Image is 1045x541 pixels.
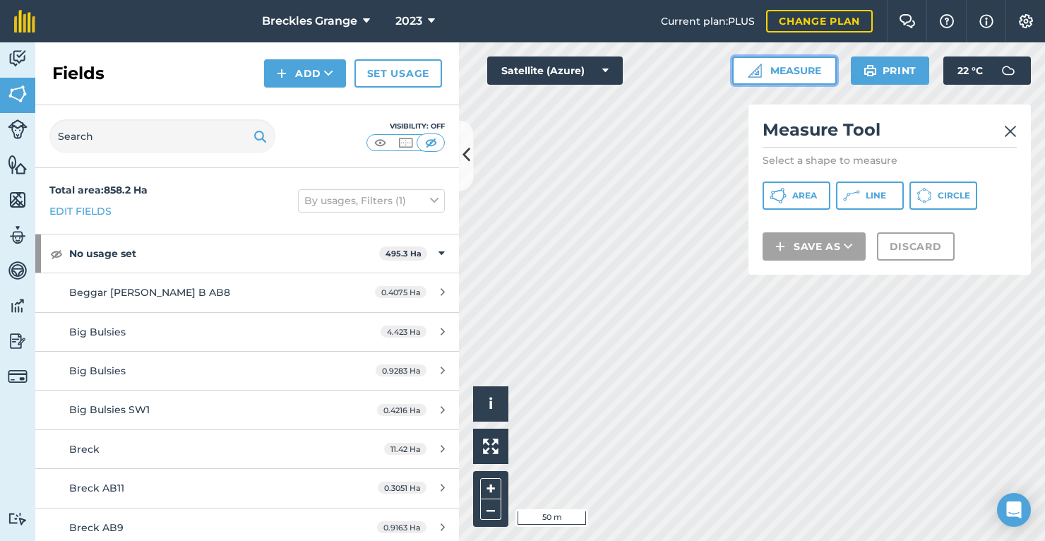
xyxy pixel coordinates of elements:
[69,443,100,456] span: Breck
[376,364,426,376] span: 0.9283 Ha
[375,286,426,298] span: 0.4075 Ha
[14,10,35,32] img: fieldmargin Logo
[8,331,28,352] img: svg+xml;base64,PD94bWwgdmVyc2lvbj0iMS4wIiBlbmNvZGluZz0idXRmLTgiPz4KPCEtLSBHZW5lcmF0b3I6IEFkb2JlIE...
[35,391,459,429] a: Big Bulsies SW10.4216 Ha
[52,62,104,85] h2: Fields
[377,404,426,416] span: 0.4216 Ha
[836,182,904,210] button: Line
[8,260,28,281] img: svg+xml;base64,PD94bWwgdmVyc2lvbj0iMS4wIiBlbmNvZGluZz0idXRmLTgiPz4KPCEtLSBHZW5lcmF0b3I6IEFkb2JlIE...
[253,128,267,145] img: svg+xml;base64,PHN2ZyB4bWxucz0iaHR0cDovL3d3dy53My5vcmcvMjAwMC9zdmciIHdpZHRoPSIxOSIgaGVpZ2h0PSIyNC...
[49,203,112,219] a: Edit fields
[8,225,28,246] img: svg+xml;base64,PD94bWwgdmVyc2lvbj0iMS4wIiBlbmNvZGluZz0idXRmLTgiPz4KPCEtLSBHZW5lcmF0b3I6IEFkb2JlIE...
[866,190,886,201] span: Line
[661,13,755,29] span: Current plan : PLUS
[864,62,877,79] img: svg+xml;base64,PHN2ZyB4bWxucz0iaHR0cDovL3d3dy53My5vcmcvMjAwMC9zdmciIHdpZHRoPSIxOSIgaGVpZ2h0PSIyNC...
[909,182,977,210] button: Circle
[1017,14,1034,28] img: A cog icon
[748,64,762,78] img: Ruler icon
[35,469,459,507] a: Breck AB110.3051 Ha
[35,273,459,311] a: Beggar [PERSON_NAME] B AB80.4075 Ha
[262,13,357,30] span: Breckles Grange
[378,482,426,494] span: 0.3051 Ha
[49,184,148,196] strong: Total area : 858.2 Ha
[851,57,930,85] button: Print
[35,430,459,468] a: Breck11.42 Ha
[763,232,866,261] button: Save as
[354,59,442,88] a: Set usage
[489,395,493,412] span: i
[8,154,28,175] img: svg+xml;base64,PHN2ZyB4bWxucz0iaHR0cDovL3d3dy53My5vcmcvMjAwMC9zdmciIHdpZHRoPSI1NiIgaGVpZ2h0PSI2MC...
[69,286,230,299] span: Beggar [PERSON_NAME] B AB8
[49,119,275,153] input: Search
[371,136,389,150] img: svg+xml;base64,PHN2ZyB4bWxucz0iaHR0cDovL3d3dy53My5vcmcvMjAwMC9zdmciIHdpZHRoPSI1MCIgaGVpZ2h0PSI0MC...
[264,59,346,88] button: Add
[938,190,970,201] span: Circle
[69,403,150,416] span: Big Bulsies SW1
[994,57,1022,85] img: svg+xml;base64,PD94bWwgdmVyc2lvbj0iMS4wIiBlbmNvZGluZz0idXRmLTgiPz4KPCEtLSBHZW5lcmF0b3I6IEFkb2JlIE...
[792,190,817,201] span: Area
[35,313,459,351] a: Big Bulsies4.423 Ha
[69,521,124,534] span: Breck AB9
[69,326,126,338] span: Big Bulsies
[943,57,1031,85] button: 22 °C
[483,439,498,454] img: Four arrows, one pointing top left, one top right, one bottom right and the last bottom left
[50,245,63,262] img: svg+xml;base64,PHN2ZyB4bWxucz0iaHR0cDovL3d3dy53My5vcmcvMjAwMC9zdmciIHdpZHRoPSIxOCIgaGVpZ2h0PSIyNC...
[979,13,993,30] img: svg+xml;base64,PHN2ZyB4bWxucz0iaHR0cDovL3d3dy53My5vcmcvMjAwMC9zdmciIHdpZHRoPSIxNyIgaGVpZ2h0PSIxNy...
[377,521,426,533] span: 0.9163 Ha
[69,482,124,494] span: Breck AB11
[277,65,287,82] img: svg+xml;base64,PHN2ZyB4bWxucz0iaHR0cDovL3d3dy53My5vcmcvMjAwMC9zdmciIHdpZHRoPSIxNCIgaGVpZ2h0PSIyNC...
[480,499,501,520] button: –
[69,364,126,377] span: Big Bulsies
[480,478,501,499] button: +
[766,10,873,32] a: Change plan
[8,83,28,105] img: svg+xml;base64,PHN2ZyB4bWxucz0iaHR0cDovL3d3dy53My5vcmcvMjAwMC9zdmciIHdpZHRoPSI1NiIgaGVpZ2h0PSI2MC...
[422,136,440,150] img: svg+xml;base64,PHN2ZyB4bWxucz0iaHR0cDovL3d3dy53My5vcmcvMjAwMC9zdmciIHdpZHRoPSI1MCIgaGVpZ2h0PSI0MC...
[384,443,426,455] span: 11.42 Ha
[8,295,28,316] img: svg+xml;base64,PD94bWwgdmVyc2lvbj0iMS4wIiBlbmNvZGluZz0idXRmLTgiPz4KPCEtLSBHZW5lcmF0b3I6IEFkb2JlIE...
[473,386,508,422] button: i
[35,234,459,273] div: No usage set495.3 Ha
[763,153,1017,167] p: Select a shape to measure
[298,189,445,212] button: By usages, Filters (1)
[395,13,422,30] span: 2023
[1004,123,1017,140] img: svg+xml;base64,PHN2ZyB4bWxucz0iaHR0cDovL3d3dy53My5vcmcvMjAwMC9zdmciIHdpZHRoPSIyMiIgaGVpZ2h0PSIzMC...
[775,238,785,255] img: svg+xml;base64,PHN2ZyB4bWxucz0iaHR0cDovL3d3dy53My5vcmcvMjAwMC9zdmciIHdpZHRoPSIxNCIgaGVpZ2h0PSIyNC...
[35,352,459,390] a: Big Bulsies0.9283 Ha
[8,367,28,386] img: svg+xml;base64,PD94bWwgdmVyc2lvbj0iMS4wIiBlbmNvZGluZz0idXRmLTgiPz4KPCEtLSBHZW5lcmF0b3I6IEFkb2JlIE...
[957,57,983,85] span: 22 ° C
[8,189,28,210] img: svg+xml;base64,PHN2ZyB4bWxucz0iaHR0cDovL3d3dy53My5vcmcvMjAwMC9zdmciIHdpZHRoPSI1NiIgaGVpZ2h0PSI2MC...
[381,326,426,338] span: 4.423 Ha
[899,14,916,28] img: Two speech bubbles overlapping with the left bubble in the forefront
[69,234,379,273] strong: No usage set
[763,119,1017,148] h2: Measure Tool
[877,232,955,261] button: Discard
[732,57,837,85] button: Measure
[397,136,414,150] img: svg+xml;base64,PHN2ZyB4bWxucz0iaHR0cDovL3d3dy53My5vcmcvMjAwMC9zdmciIHdpZHRoPSI1MCIgaGVpZ2h0PSI0MC...
[763,182,830,210] button: Area
[997,493,1031,527] div: Open Intercom Messenger
[487,57,623,85] button: Satellite (Azure)
[8,512,28,525] img: svg+xml;base64,PD94bWwgdmVyc2lvbj0iMS4wIiBlbmNvZGluZz0idXRmLTgiPz4KPCEtLSBHZW5lcmF0b3I6IEFkb2JlIE...
[366,121,445,132] div: Visibility: Off
[8,119,28,139] img: svg+xml;base64,PD94bWwgdmVyc2lvbj0iMS4wIiBlbmNvZGluZz0idXRmLTgiPz4KPCEtLSBHZW5lcmF0b3I6IEFkb2JlIE...
[8,48,28,69] img: svg+xml;base64,PD94bWwgdmVyc2lvbj0iMS4wIiBlbmNvZGluZz0idXRmLTgiPz4KPCEtLSBHZW5lcmF0b3I6IEFkb2JlIE...
[386,249,422,258] strong: 495.3 Ha
[938,14,955,28] img: A question mark icon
